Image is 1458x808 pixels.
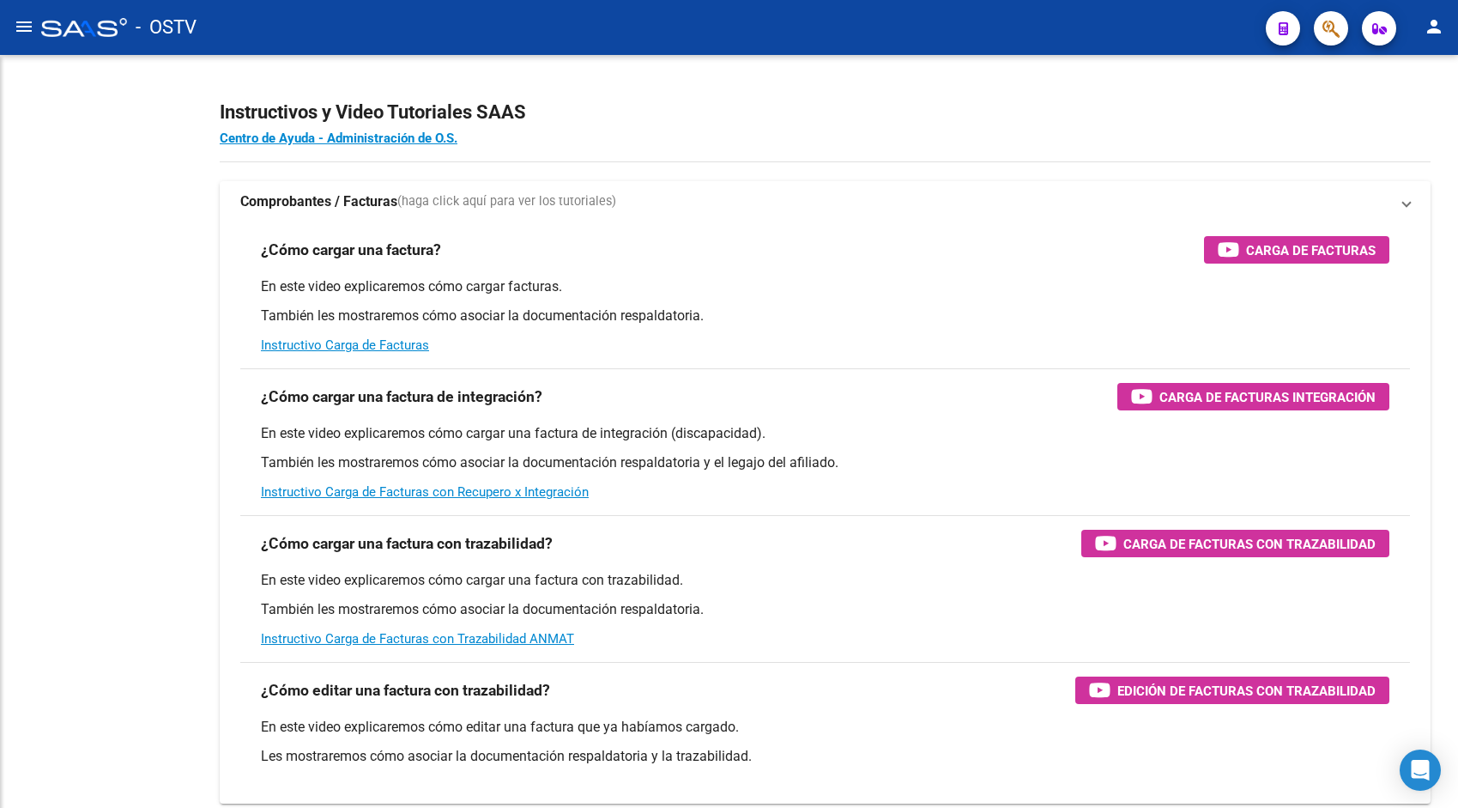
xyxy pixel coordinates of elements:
[261,718,1389,737] p: En este video explicaremos cómo editar una factura que ya habíamos cargado.
[261,238,441,262] h3: ¿Cómo cargar una factura?
[261,424,1389,443] p: En este video explicaremos cómo cargar una factura de integración (discapacidad).
[220,181,1431,222] mat-expansion-panel-header: Comprobantes / Facturas(haga click aquí para ver los tutoriales)
[261,385,542,409] h3: ¿Cómo cargar una factura de integración?
[220,96,1431,129] h2: Instructivos y Video Tutoriales SAAS
[1424,16,1444,37] mat-icon: person
[220,222,1431,804] div: Comprobantes / Facturas(haga click aquí para ver los tutoriales)
[1400,750,1441,791] div: Open Intercom Messenger
[261,453,1389,472] p: También les mostraremos cómo asociar la documentación respaldatoria y el legajo del afiliado.
[261,678,550,702] h3: ¿Cómo editar una factura con trazabilidad?
[261,600,1389,619] p: También les mostraremos cómo asociar la documentación respaldatoria.
[261,571,1389,590] p: En este video explicaremos cómo cargar una factura con trazabilidad.
[220,131,457,146] a: Centro de Ayuda - Administración de O.S.
[1123,533,1376,555] span: Carga de Facturas con Trazabilidad
[1081,530,1389,557] button: Carga de Facturas con Trazabilidad
[240,192,397,211] strong: Comprobantes / Facturas
[1159,386,1376,408] span: Carga de Facturas Integración
[261,631,574,647] a: Instructivo Carga de Facturas con Trazabilidad ANMAT
[397,192,616,211] span: (haga click aquí para ver los tutoriales)
[1075,677,1389,704] button: Edición de Facturas con Trazabilidad
[261,307,1389,325] p: También les mostraremos cómo asociar la documentación respaldatoria.
[1204,236,1389,264] button: Carga de Facturas
[261,337,429,353] a: Instructivo Carga de Facturas
[261,484,589,500] a: Instructivo Carga de Facturas con Recupero x Integración
[261,277,1389,296] p: En este video explicaremos cómo cargar facturas.
[136,9,197,46] span: - OSTV
[1117,383,1389,410] button: Carga de Facturas Integración
[1246,240,1376,261] span: Carga de Facturas
[261,747,1389,766] p: Les mostraremos cómo asociar la documentación respaldatoria y la trazabilidad.
[14,16,34,37] mat-icon: menu
[1117,680,1376,702] span: Edición de Facturas con Trazabilidad
[261,532,553,556] h3: ¿Cómo cargar una factura con trazabilidad?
